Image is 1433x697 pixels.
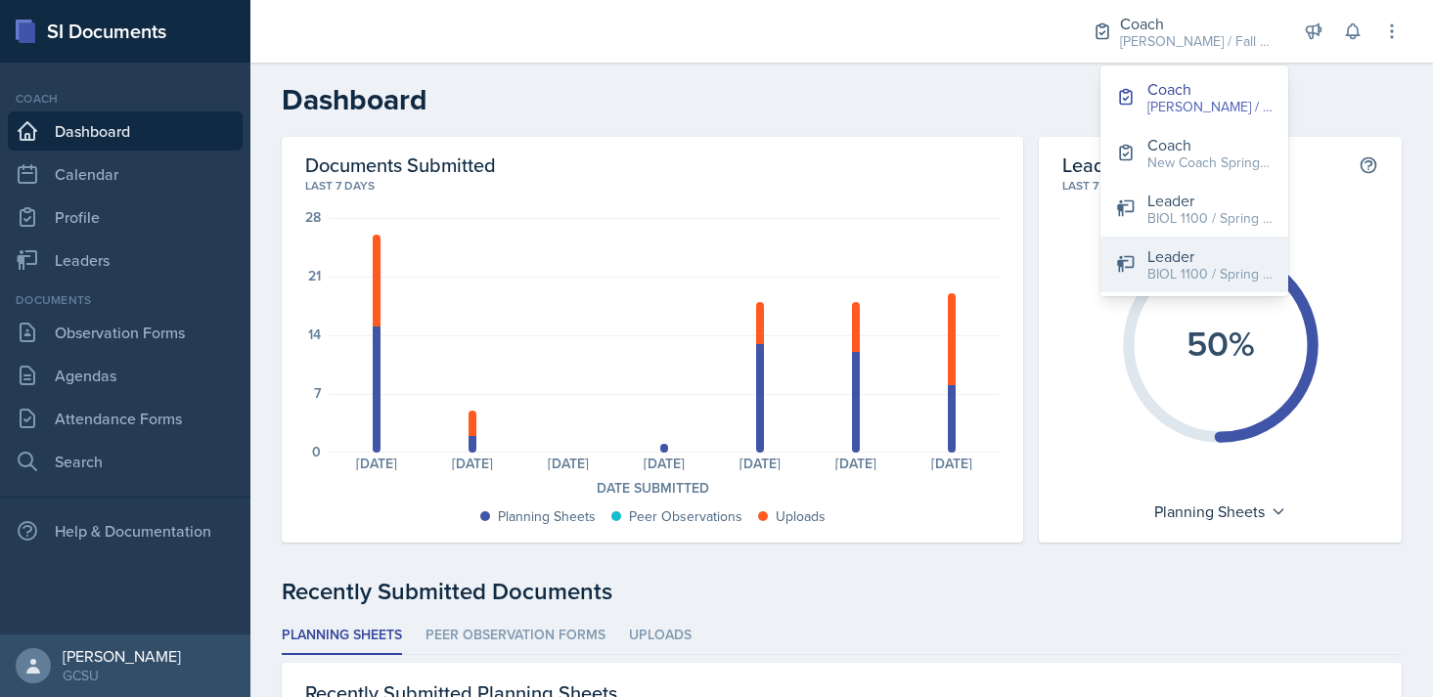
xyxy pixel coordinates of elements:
[1100,125,1288,181] button: Coach New Coach Spring 25 / Spring 2025
[629,506,742,527] div: Peer Observations
[1062,177,1378,195] div: Last 7 days
[1120,12,1276,35] div: Coach
[1147,77,1273,101] div: Coach
[776,506,826,527] div: Uploads
[63,666,181,685] div: GCSU
[282,617,402,655] li: Planning Sheets
[312,445,321,458] div: 0
[616,457,712,470] div: [DATE]
[8,154,243,194] a: Calendar
[712,457,808,470] div: [DATE]
[498,506,596,527] div: Planning Sheets
[1147,264,1273,284] div: BIOL 1100 / Spring 2025
[1147,97,1273,117] div: [PERSON_NAME] / Fall 2025
[1144,496,1296,527] div: Planning Sheets
[308,269,321,283] div: 21
[305,152,1000,177] h2: Documents Submitted
[1100,181,1288,237] button: Leader BIOL 1100 / Spring 2025
[282,574,1402,609] div: Recently Submitted Documents
[8,197,243,237] a: Profile
[1187,318,1255,369] text: 50%
[8,111,243,151] a: Dashboard
[1147,244,1273,268] div: Leader
[282,82,1402,117] h2: Dashboard
[1147,152,1273,173] div: New Coach Spring 25 / Spring 2025
[1062,152,1285,177] h2: Leaders with Submissions
[1147,189,1273,212] div: Leader
[308,327,321,341] div: 14
[314,386,321,400] div: 7
[520,457,616,470] div: [DATE]
[8,442,243,481] a: Search
[8,356,243,395] a: Agendas
[305,177,1000,195] div: Last 7 days
[1120,31,1276,52] div: [PERSON_NAME] / Fall 2025
[808,457,904,470] div: [DATE]
[425,617,605,655] li: Peer Observation Forms
[63,646,181,666] div: [PERSON_NAME]
[8,399,243,438] a: Attendance Forms
[8,90,243,108] div: Coach
[1100,237,1288,292] button: Leader BIOL 1100 / Spring 2025
[329,457,425,470] div: [DATE]
[8,240,243,280] a: Leaders
[1147,133,1273,156] div: Coach
[1100,69,1288,125] button: Coach [PERSON_NAME] / Fall 2025
[904,457,1000,470] div: [DATE]
[8,291,243,309] div: Documents
[305,210,321,224] div: 28
[1147,208,1273,229] div: BIOL 1100 / Spring 2025
[629,617,692,655] li: Uploads
[305,478,1000,499] div: Date Submitted
[425,457,520,470] div: [DATE]
[8,511,243,550] div: Help & Documentation
[8,313,243,352] a: Observation Forms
